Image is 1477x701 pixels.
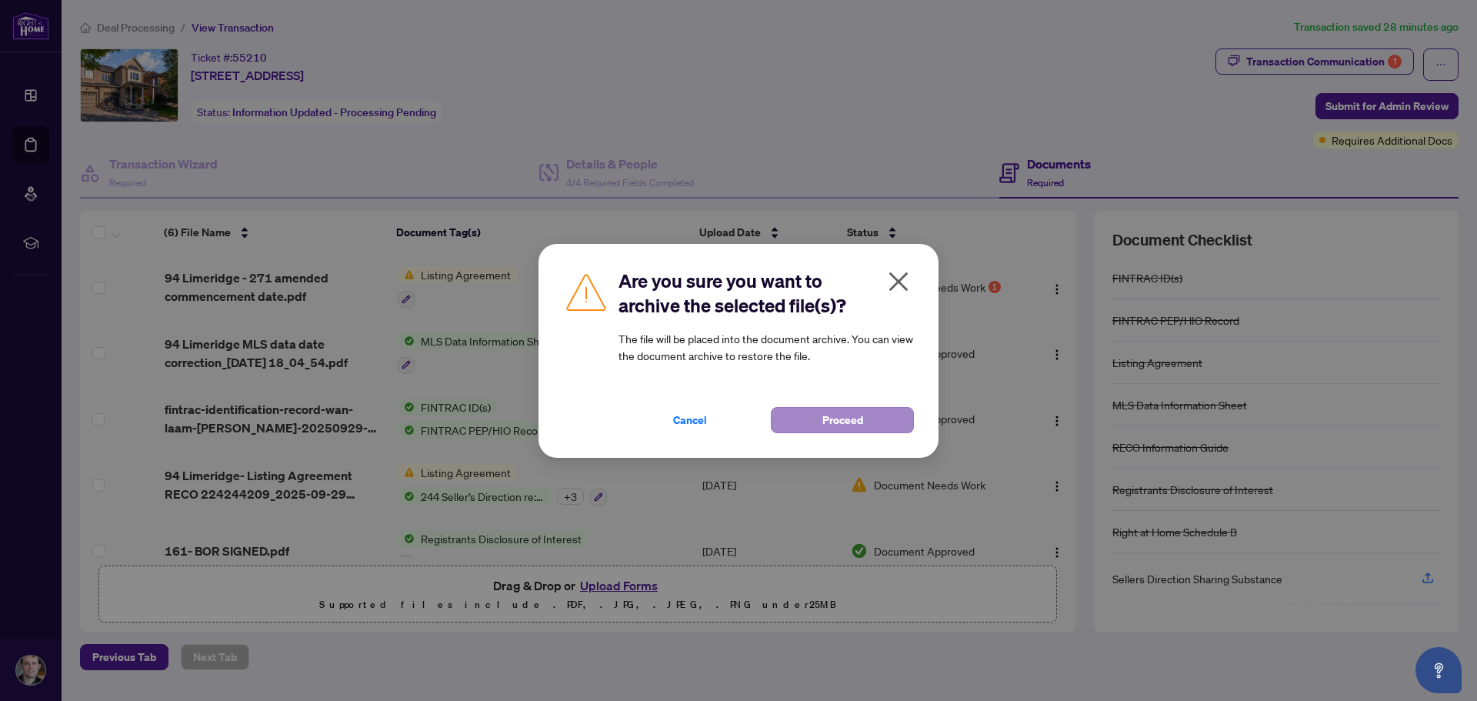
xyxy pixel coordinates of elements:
button: Cancel [618,407,762,433]
button: Open asap [1415,647,1462,693]
span: close [886,269,911,294]
button: Proceed [771,407,914,433]
img: Caution Icon [563,269,609,315]
h2: Are you sure you want to archive the selected file(s)? [618,269,914,318]
span: Proceed [822,408,863,432]
article: The file will be placed into the document archive. You can view the document archive to restore t... [618,330,914,364]
span: Cancel [673,408,707,432]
